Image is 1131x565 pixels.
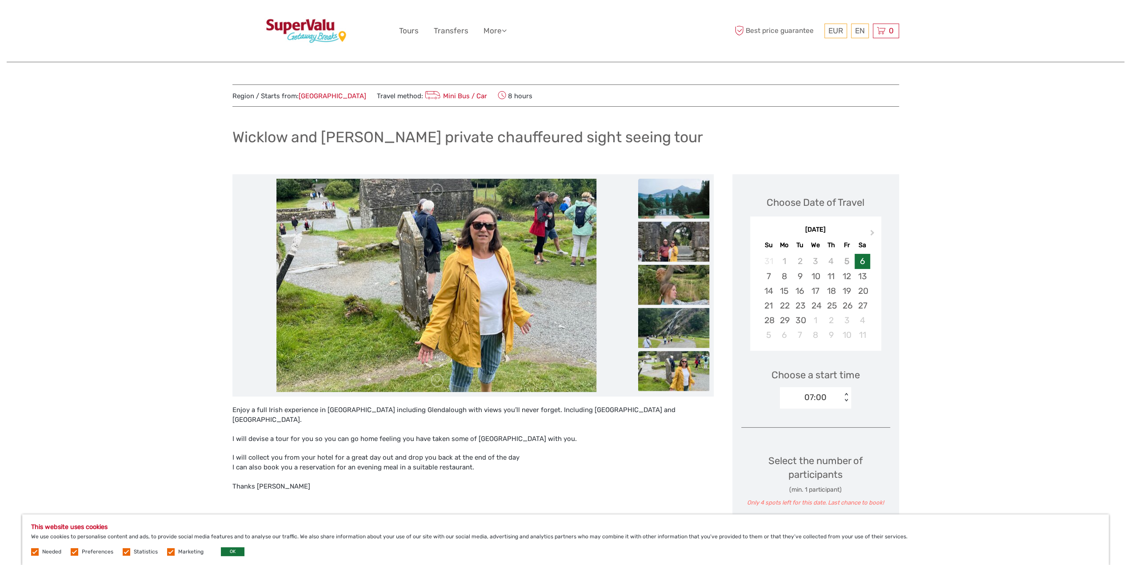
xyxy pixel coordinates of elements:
[434,24,468,37] a: Transfers
[638,265,709,305] img: 2124be0ef0054b5bab604177b92e2f5a_slider_thumbnail.jpg
[42,548,61,556] label: Needed
[807,254,823,268] div: Not available Wednesday, September 3rd, 2025
[761,254,776,268] div: Not available Sunday, August 31st, 2025
[823,239,839,251] div: Th
[753,254,878,342] div: month 2025-09
[741,454,890,507] div: Select the number of participants
[851,24,869,38] div: EN
[732,24,822,38] span: Best price guarantee
[839,298,855,313] div: Choose Friday, September 26th, 2025
[855,254,870,268] div: Choose Saturday, September 6th, 2025
[761,298,776,313] div: Choose Sunday, September 21st, 2025
[741,485,890,494] div: (min. 1 participant)
[776,298,792,313] div: Choose Monday, September 22nd, 2025
[221,547,244,556] button: OK
[276,179,596,392] img: 0e41fa2f37d54c4bb2ae97fc60049c91_main_slider.jpg
[804,392,827,403] div: 07:00
[299,92,366,100] a: [GEOGRAPHIC_DATA]
[761,284,776,298] div: Choose Sunday, September 14th, 2025
[855,298,870,313] div: Choose Saturday, September 27th, 2025
[761,328,776,342] div: Choose Sunday, October 5th, 2025
[497,89,532,102] span: 8 hours
[741,499,890,507] div: Only 4 spots left for this date. Last chance to book!
[855,313,870,328] div: Choose Saturday, October 4th, 2025
[767,196,864,209] div: Choose Date of Travel
[776,254,792,268] div: Not available Monday, September 1st, 2025
[792,328,807,342] div: Choose Tuesday, October 7th, 2025
[807,239,823,251] div: We
[823,269,839,284] div: Choose Thursday, September 11th, 2025
[232,128,703,146] h1: Wicklow and [PERSON_NAME] private chauffeured sight seeing tour
[807,313,823,328] div: Choose Wednesday, October 1st, 2025
[839,239,855,251] div: Fr
[839,328,855,342] div: Choose Friday, October 10th, 2025
[22,514,1109,565] div: We use cookies to personalise content and ads, to provide social media features and to analyse ou...
[232,405,714,510] div: Enjoy a full Irish experience in [GEOGRAPHIC_DATA] including Glendalough with views you’ll never ...
[31,523,1100,531] h5: This website uses cookies
[807,298,823,313] div: Choose Wednesday, September 24th, 2025
[839,269,855,284] div: Choose Friday, September 12th, 2025
[178,548,204,556] label: Marketing
[823,254,839,268] div: Not available Thursday, September 4th, 2025
[12,16,100,23] p: We're away right now. Please check back later!
[761,313,776,328] div: Choose Sunday, September 28th, 2025
[887,26,895,35] span: 0
[792,239,807,251] div: Tu
[82,548,113,556] label: Preferences
[761,239,776,251] div: Su
[855,269,870,284] div: Choose Saturday, September 13th, 2025
[855,328,870,342] div: Choose Saturday, October 11th, 2025
[823,298,839,313] div: Choose Thursday, September 25th, 2025
[823,284,839,298] div: Choose Thursday, September 18th, 2025
[484,24,507,37] a: More
[855,284,870,298] div: Choose Saturday, September 20th, 2025
[102,14,113,24] button: Open LiveChat chat widget
[134,548,158,556] label: Statistics
[807,328,823,342] div: Choose Wednesday, October 8th, 2025
[776,284,792,298] div: Choose Monday, September 15th, 2025
[823,328,839,342] div: Choose Thursday, October 9th, 2025
[807,269,823,284] div: Choose Wednesday, September 10th, 2025
[232,92,366,101] span: Region / Starts from:
[423,92,487,100] a: Mini Bus / Car
[638,222,709,262] img: 49a5ea2eb4f74150a64b19f54047bd1d_slider_thumbnail.jpg
[776,328,792,342] div: Choose Monday, October 6th, 2025
[792,269,807,284] div: Choose Tuesday, September 9th, 2025
[792,313,807,328] div: Choose Tuesday, September 30th, 2025
[866,228,880,242] button: Next Month
[638,351,709,391] img: 0e41fa2f37d54c4bb2ae97fc60049c91_slider_thumbnail.jpg
[823,313,839,328] div: Choose Thursday, October 2nd, 2025
[638,179,709,219] img: 83009b6f972c485ebe7103b77a93d558_slider_thumbnail.jpg
[399,24,419,37] a: Tours
[761,269,776,284] div: Choose Sunday, September 7th, 2025
[792,284,807,298] div: Choose Tuesday, September 16th, 2025
[776,239,792,251] div: Mo
[839,313,855,328] div: Choose Friday, October 3rd, 2025
[776,313,792,328] div: Choose Monday, September 29th, 2025
[828,26,843,35] span: EUR
[855,239,870,251] div: Sa
[839,254,855,268] div: Not available Friday, September 5th, 2025
[776,269,792,284] div: Choose Monday, September 8th, 2025
[792,254,807,268] div: Not available Tuesday, September 2nd, 2025
[638,308,709,348] img: 20582435cd6f4f1fabad5d192c3f1bb0_slider_thumbnail.jpg
[750,225,881,235] div: [DATE]
[843,393,850,402] div: < >
[792,298,807,313] div: Choose Tuesday, September 23rd, 2025
[771,368,860,382] span: Choose a start time
[377,89,487,102] span: Travel method:
[261,7,351,55] img: 3600-e7bc17d6-e64c-40d4-9707-750177adace4_logo_big.jpg
[839,284,855,298] div: Choose Friday, September 19th, 2025
[807,284,823,298] div: Choose Wednesday, September 17th, 2025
